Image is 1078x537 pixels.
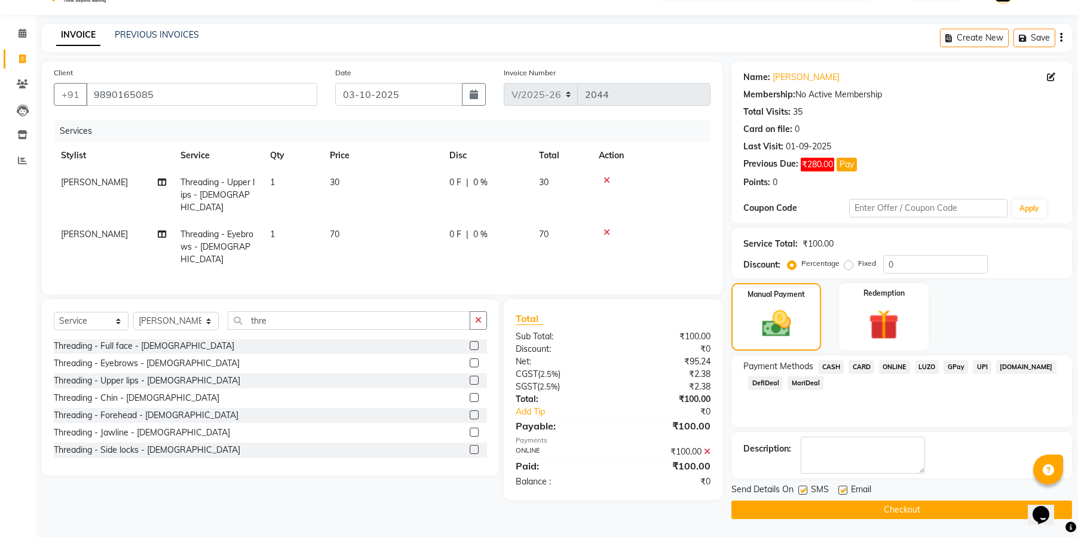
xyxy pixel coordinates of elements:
div: Previous Due: [743,158,798,171]
div: ₹100.00 [613,419,719,433]
div: ( ) [507,368,613,380]
div: 01-09-2025 [786,140,831,153]
div: ₹100.00 [613,330,719,343]
span: 30 [539,177,549,188]
button: Save [1013,29,1055,47]
div: Total Visits: [743,106,791,118]
span: ONLINE [879,360,910,374]
input: Search or Scan [228,311,470,330]
input: Search by Name/Mobile/Email/Code [86,83,317,106]
div: ( ) [507,380,613,393]
a: [PERSON_NAME] [773,71,840,84]
div: Last Visit: [743,140,783,153]
span: UPI [973,360,991,374]
th: Stylist [54,142,173,169]
div: ₹95.24 [613,355,719,368]
div: Card on file: [743,123,792,136]
div: Sub Total: [507,330,613,343]
th: Action [592,142,710,169]
span: 30 [330,177,339,188]
span: CARD [849,360,874,374]
img: _cash.svg [753,307,800,340]
div: Coupon Code [743,202,849,214]
div: Threading - Full face - [DEMOGRAPHIC_DATA] [54,340,234,352]
div: Services [55,120,719,142]
div: Threading - Jawline - [DEMOGRAPHIC_DATA] [54,426,230,439]
span: Payment Methods [743,360,813,373]
div: Threading - Chin - [DEMOGRAPHIC_DATA] [54,392,219,404]
span: ₹280.00 [801,158,834,171]
div: 0 [795,123,800,136]
div: Membership: [743,88,795,101]
label: Invoice Number [504,67,556,78]
div: Net: [507,355,613,368]
span: 1 [270,177,275,188]
span: [DOMAIN_NAME] [996,360,1056,374]
th: Qty [263,142,323,169]
span: | [466,228,468,241]
span: LUZO [915,360,939,374]
th: Price [323,142,442,169]
button: +91 [54,83,87,106]
div: ₹0 [631,406,720,418]
span: 0 F [449,228,461,241]
div: ₹0 [613,343,719,355]
span: Total [516,312,543,325]
div: 0 [773,176,777,189]
button: Apply [1012,200,1046,217]
th: Disc [442,142,532,169]
label: Manual Payment [748,289,805,300]
span: [PERSON_NAME] [61,177,128,188]
div: ₹0 [613,475,719,488]
a: Add Tip [507,406,631,418]
div: Total: [507,393,613,406]
button: Checkout [731,501,1072,519]
th: Service [173,142,263,169]
span: Threading - Upper lips - [DEMOGRAPHIC_DATA] [180,177,255,213]
div: Points: [743,176,770,189]
span: CASH [818,360,844,374]
input: Enter Offer / Coupon Code [849,199,1007,217]
div: ₹100.00 [613,446,719,458]
div: ₹2.38 [613,368,719,380]
span: 70 [539,229,549,240]
div: Threading - Eyebrows - [DEMOGRAPHIC_DATA] [54,357,240,370]
div: ₹100.00 [613,459,719,473]
span: Send Details On [731,483,794,498]
label: Redemption [863,288,905,299]
div: Balance : [507,475,613,488]
div: ₹100.00 [803,238,834,250]
div: Payable: [507,419,613,433]
div: 35 [793,106,803,118]
span: SMS [811,483,829,498]
div: ₹2.38 [613,380,719,393]
span: Threading - Eyebrows - [DEMOGRAPHIC_DATA] [180,229,253,265]
div: Threading - Upper lips - [DEMOGRAPHIC_DATA] [54,375,240,387]
span: DefiDeal [748,376,783,390]
a: INVOICE [56,24,100,46]
div: Payments [516,435,711,446]
div: Paid: [507,459,613,473]
span: CGST [516,369,538,379]
div: ₹100.00 [613,393,719,406]
div: Service Total: [743,238,798,250]
span: 2.5% [540,382,558,391]
span: 0 % [473,176,488,189]
span: 0 F [449,176,461,189]
label: Date [335,67,351,78]
img: _gift.svg [859,306,908,343]
button: Pay [837,158,857,171]
label: Percentage [801,258,840,269]
th: Total [532,142,592,169]
button: Create New [940,29,1009,47]
div: Threading - Side locks - [DEMOGRAPHIC_DATA] [54,444,240,456]
span: MariDeal [788,376,823,390]
span: SGST [516,381,537,392]
span: Email [851,483,871,498]
div: ONLINE [507,446,613,458]
label: Client [54,67,73,78]
span: [PERSON_NAME] [61,229,128,240]
span: 0 % [473,228,488,241]
span: 70 [330,229,339,240]
span: 2.5% [540,369,558,379]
